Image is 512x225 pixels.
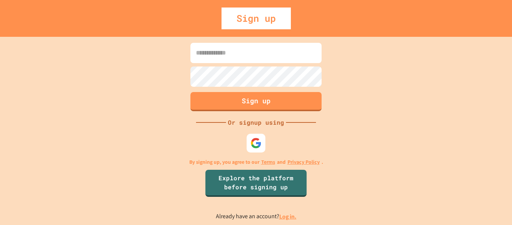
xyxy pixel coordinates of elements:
p: By signing up, you agree to our and . [189,158,323,166]
a: Explore the platform before signing up [205,170,307,197]
img: google-icon.svg [250,137,262,149]
a: Log in. [279,213,296,220]
a: Terms [261,158,275,166]
div: Or signup using [226,118,286,127]
p: Already have an account? [216,212,296,221]
button: Sign up [190,92,322,111]
div: Sign up [222,8,291,29]
a: Privacy Policy [287,158,320,166]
